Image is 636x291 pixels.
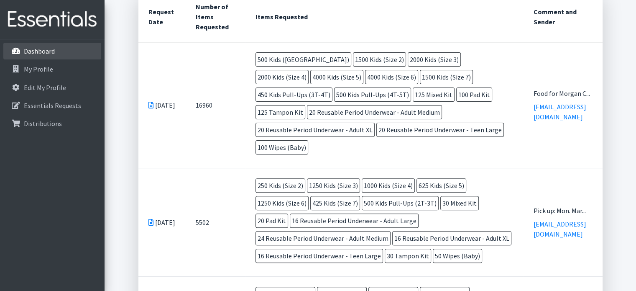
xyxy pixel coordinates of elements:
p: My Profile [24,65,53,73]
span: 625 Kids (Size 5) [416,178,466,193]
a: Essentials Requests [3,97,101,114]
p: Edit My Profile [24,83,66,92]
span: 4000 Kids (Size 6) [365,70,418,84]
span: 16 Reusable Period Underwear - Teen Large [255,249,383,263]
p: Essentials Requests [24,101,81,110]
span: 125 Mixed Kit [413,88,455,102]
a: [EMAIL_ADDRESS][DOMAIN_NAME] [534,103,586,121]
td: 5502 [186,168,245,276]
td: [DATE] [138,168,186,276]
p: Dashboard [24,47,55,55]
a: Edit My Profile [3,79,101,96]
span: 4000 Kids (Size 5) [310,70,363,84]
span: 30 Mixed Kit [440,196,479,210]
span: 1250 Kids (Size 3) [307,178,360,193]
span: 1500 Kids (Size 2) [353,52,406,67]
span: 500 Kids ([GEOGRAPHIC_DATA]) [255,52,351,67]
span: 16 Reusable Period Underwear - Adult XL [392,231,511,245]
span: 50 Wipes (Baby) [433,249,482,263]
a: Distributions [3,115,101,132]
span: 500 Kids Pull-Ups (2T-3T) [362,196,439,210]
span: 30 Tampon Kit [385,249,431,263]
span: 2000 Kids (Size 4) [255,70,309,84]
span: 100 Pad Kit [456,88,492,102]
span: 1250 Kids (Size 6) [255,196,309,210]
span: 20 Pad Kit [255,214,288,228]
td: [DATE] [138,42,186,168]
td: 16960 [186,42,245,168]
span: 16 Reusable Period Underwear - Adult Large [290,214,419,228]
span: 425 Kids (Size 7) [310,196,360,210]
a: Dashboard [3,43,101,59]
span: 20 Reusable Period Underwear - Teen Large [376,123,504,137]
span: 2000 Kids (Size 3) [408,52,461,67]
span: 100 Wipes (Baby) [255,140,308,155]
a: [EMAIL_ADDRESS][DOMAIN_NAME] [534,220,586,238]
p: Distributions [24,119,62,128]
div: Pick up: Mon. Mar... [534,206,593,216]
span: 500 Kids Pull-Ups (4T-5T) [334,88,411,102]
span: 20 Reusable Period Underwear - Adult XL [255,123,375,137]
a: My Profile [3,61,101,77]
span: 1000 Kids (Size 4) [362,178,415,193]
span: 24 Reusable Period Underwear - Adult Medium [255,231,391,245]
span: 450 Kids Pull-Ups (3T-4T) [255,88,332,102]
span: 20 Reusable Period Underwear - Adult Medium [307,105,442,119]
span: 125 Tampon Kit [255,105,305,119]
span: 250 Kids (Size 2) [255,178,305,193]
img: HumanEssentials [3,5,101,33]
div: Food for Morgan C... [534,88,593,98]
span: 1500 Kids (Size 7) [420,70,473,84]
